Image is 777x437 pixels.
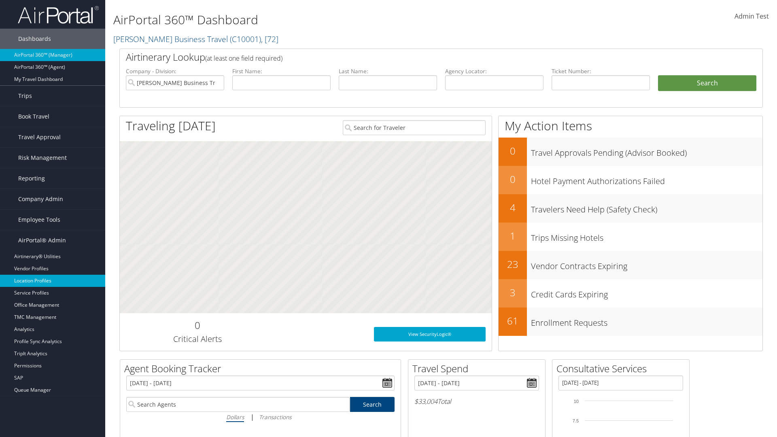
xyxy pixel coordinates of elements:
[232,67,331,75] label: First Name:
[499,117,762,134] h1: My Action Items
[414,397,437,406] span: $33,004
[259,413,291,421] i: Transactions
[552,67,650,75] label: Ticket Number:
[126,333,269,345] h3: Critical Alerts
[658,75,756,91] button: Search
[230,34,261,45] span: ( C10001 )
[499,286,527,299] h2: 3
[499,172,527,186] h2: 0
[573,418,579,423] tspan: 7.5
[531,172,762,187] h3: Hotel Payment Authorizations Failed
[18,168,45,189] span: Reporting
[531,143,762,159] h3: Travel Approvals Pending (Advisor Booked)
[18,5,99,24] img: airportal-logo.png
[126,397,350,412] input: Search Agents
[499,314,527,328] h2: 61
[735,12,769,21] span: Admin Test
[226,413,244,421] i: Dollars
[18,86,32,106] span: Trips
[126,117,216,134] h1: Traveling [DATE]
[499,223,762,251] a: 1Trips Missing Hotels
[574,399,579,404] tspan: 10
[499,279,762,308] a: 3Credit Cards Expiring
[18,29,51,49] span: Dashboards
[343,120,486,135] input: Search for Traveler
[531,200,762,215] h3: Travelers Need Help (Safety Check)
[18,210,60,230] span: Employee Tools
[531,257,762,272] h3: Vendor Contracts Expiring
[113,34,278,45] a: [PERSON_NAME] Business Travel
[445,67,543,75] label: Agency Locator:
[414,397,539,406] h6: Total
[126,50,703,64] h2: Airtinerary Lookup
[261,34,278,45] span: , [ 72 ]
[18,230,66,250] span: AirPortal® Admin
[18,106,49,127] span: Book Travel
[499,166,762,194] a: 0Hotel Payment Authorizations Failed
[339,67,437,75] label: Last Name:
[499,138,762,166] a: 0Travel Approvals Pending (Advisor Booked)
[113,11,550,28] h1: AirPortal 360™ Dashboard
[412,362,545,375] h2: Travel Spend
[499,194,762,223] a: 4Travelers Need Help (Safety Check)
[126,318,269,332] h2: 0
[499,229,527,243] h2: 1
[499,308,762,336] a: 61Enrollment Requests
[556,362,689,375] h2: Consultative Services
[374,327,486,342] a: View SecurityLogic®
[531,313,762,329] h3: Enrollment Requests
[205,54,282,63] span: (at least one field required)
[18,148,67,168] span: Risk Management
[531,228,762,244] h3: Trips Missing Hotels
[350,397,395,412] a: Search
[18,127,61,147] span: Travel Approval
[499,257,527,271] h2: 23
[735,4,769,29] a: Admin Test
[499,144,527,158] h2: 0
[124,362,401,375] h2: Agent Booking Tracker
[531,285,762,300] h3: Credit Cards Expiring
[18,189,63,209] span: Company Admin
[499,201,527,214] h2: 4
[126,67,224,75] label: Company - Division:
[126,412,395,422] div: |
[499,251,762,279] a: 23Vendor Contracts Expiring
